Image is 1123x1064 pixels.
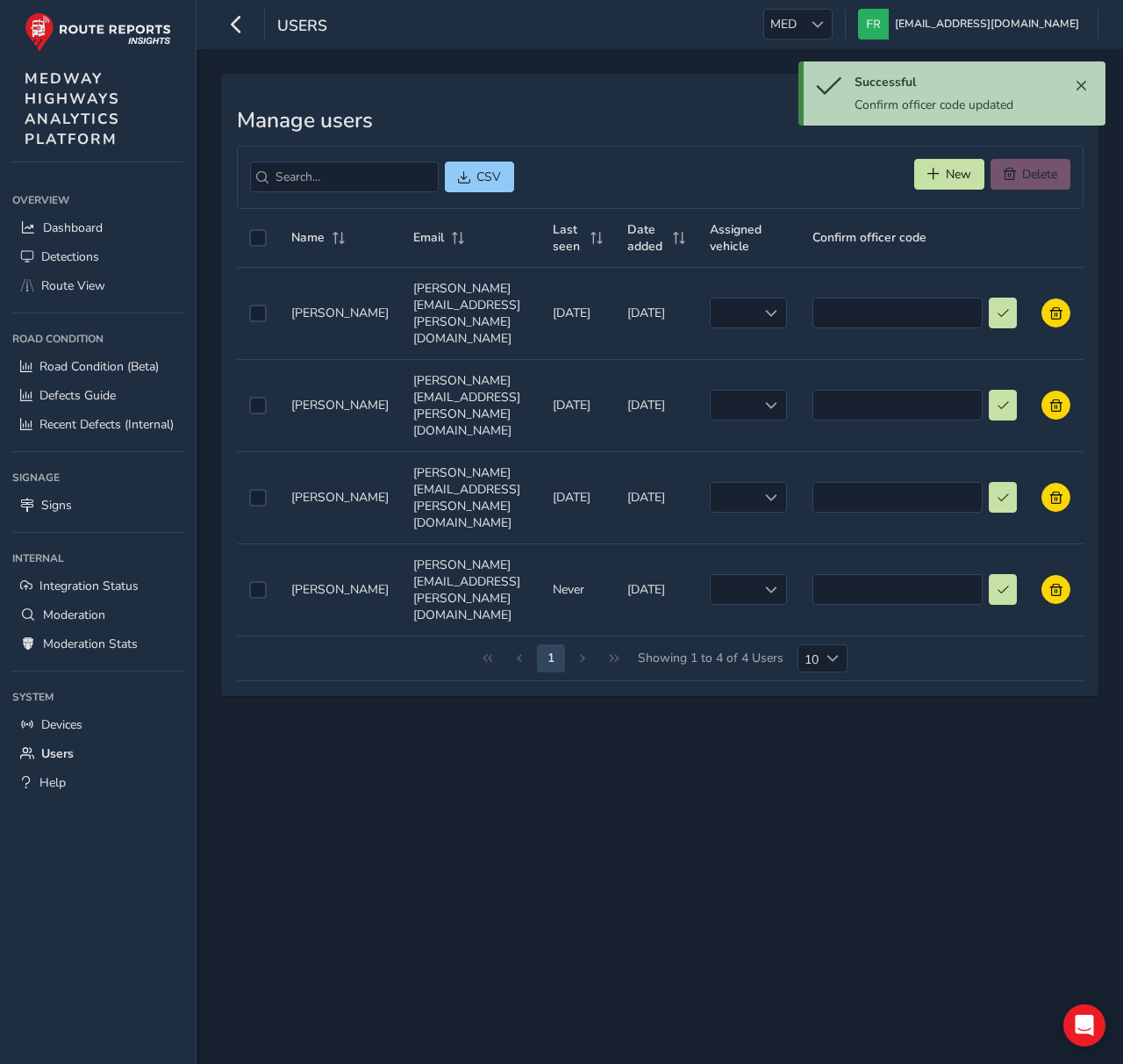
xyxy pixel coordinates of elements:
[710,221,788,255] span: Assigned vehicle
[279,359,401,451] td: [PERSON_NAME]
[946,166,971,183] span: New
[540,359,615,451] td: [DATE]
[615,543,697,636] td: [DATE]
[12,410,183,439] a: Recent Defects (Internal)
[249,489,267,507] div: Select auth0|681e1acac100fcded3b82982
[41,716,82,733] span: Devices
[39,387,116,404] span: Defects Guide
[279,543,401,636] td: [PERSON_NAME]
[12,326,183,352] div: Road Condition
[249,397,267,414] div: Select auth0|641d7dd0d74e82cbf0a0e83f
[1063,1004,1105,1046] div: Open Intercom Messenger
[12,464,183,491] div: Signage
[43,219,103,236] span: Dashboard
[277,15,327,40] span: Users
[12,352,183,381] a: Road Condition (Beta)
[12,684,183,710] div: System
[41,497,72,514] span: Signs
[12,271,183,300] a: Route View
[553,221,584,255] span: Last seen
[540,267,615,359] td: [DATE]
[291,229,325,246] span: Name
[812,229,926,246] span: Confirm officer code
[249,305,267,322] div: Select auth0|685025b7b496d5126566ced4
[250,162,439,192] input: Search...
[39,416,174,433] span: Recent Defects (Internal)
[615,359,697,451] td: [DATE]
[12,739,183,768] a: Users
[41,745,74,762] span: Users
[12,710,183,739] a: Devices
[279,267,401,359] td: [PERSON_NAME]
[537,644,565,672] button: Page 2
[540,543,615,636] td: Never
[401,451,541,543] td: [PERSON_NAME][EMAIL_ADDRESS][PERSON_NAME][DOMAIN_NAME]
[12,187,183,213] div: Overview
[627,221,667,255] span: Date added
[39,358,159,375] span: Road Condition (Beta)
[764,10,803,39] span: MED
[413,229,444,246] span: Email
[39,578,139,594] span: Integration Status
[12,572,183,600] a: Integration Status
[237,108,1084,133] h3: Manage users
[12,381,183,410] a: Defects Guide
[12,491,183,520] a: Signs
[12,768,183,797] a: Help
[632,644,790,672] span: Showing 1 to 4 of 4 Users
[39,774,66,791] span: Help
[12,600,183,629] a: Moderation
[1069,74,1093,98] button: Close
[249,581,267,599] div: Select auth0|6455235882c2a81063077554
[858,9,889,40] img: diamond-layout
[858,9,1085,40] button: [EMAIL_ADDRESS][DOMAIN_NAME]
[279,451,401,543] td: [PERSON_NAME]
[41,277,105,294] span: Route View
[12,545,183,572] div: Internal
[41,248,99,265] span: Detections
[855,97,1069,113] div: Confirm officer code updated
[12,242,183,271] a: Detections
[25,68,120,149] span: MEDWAY HIGHWAYS ANALYTICS PLATFORM
[43,636,138,652] span: Moderation Stats
[615,267,697,359] td: [DATE]
[798,645,819,672] span: 10
[401,267,541,359] td: [PERSON_NAME][EMAIL_ADDRESS][PERSON_NAME][DOMAIN_NAME]
[914,159,984,190] button: New
[25,12,171,52] img: rr logo
[12,213,183,242] a: Dashboard
[12,629,183,658] a: Moderation Stats
[855,74,916,90] span: Successful
[895,9,1079,40] span: [EMAIL_ADDRESS][DOMAIN_NAME]
[819,645,848,672] div: Choose
[476,169,501,185] span: CSV
[43,607,105,623] span: Moderation
[401,359,541,451] td: [PERSON_NAME][EMAIL_ADDRESS][PERSON_NAME][DOMAIN_NAME]
[540,451,615,543] td: [DATE]
[445,162,514,192] button: CSV
[401,543,541,636] td: [PERSON_NAME][EMAIL_ADDRESS][PERSON_NAME][DOMAIN_NAME]
[615,451,697,543] td: [DATE]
